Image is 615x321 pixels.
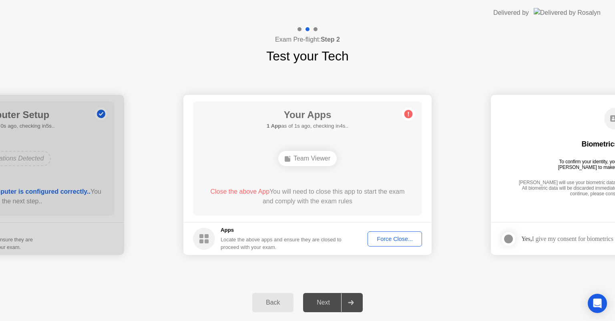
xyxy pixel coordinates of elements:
[205,187,411,206] div: You will need to close this app to start the exam and comply with the exam rules
[588,294,607,313] div: Open Intercom Messenger
[493,8,529,18] div: Delivered by
[303,293,363,312] button: Next
[267,123,281,129] b: 1 App
[267,108,348,122] h1: Your Apps
[370,236,419,242] div: Force Close...
[534,8,601,17] img: Delivered by Rosalyn
[255,299,291,306] div: Back
[305,299,341,306] div: Next
[210,188,269,195] span: Close the above App
[321,36,340,43] b: Step 2
[221,236,342,251] div: Locate the above apps and ensure they are closed to proceed with your exam.
[266,46,349,66] h1: Test your Tech
[267,122,348,130] h5: as of 1s ago, checking in4s..
[252,293,293,312] button: Back
[221,226,342,234] h5: Apps
[278,151,337,166] div: Team Viewer
[275,35,340,44] h4: Exam Pre-flight:
[368,231,422,247] button: Force Close...
[521,235,532,242] strong: Yes,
